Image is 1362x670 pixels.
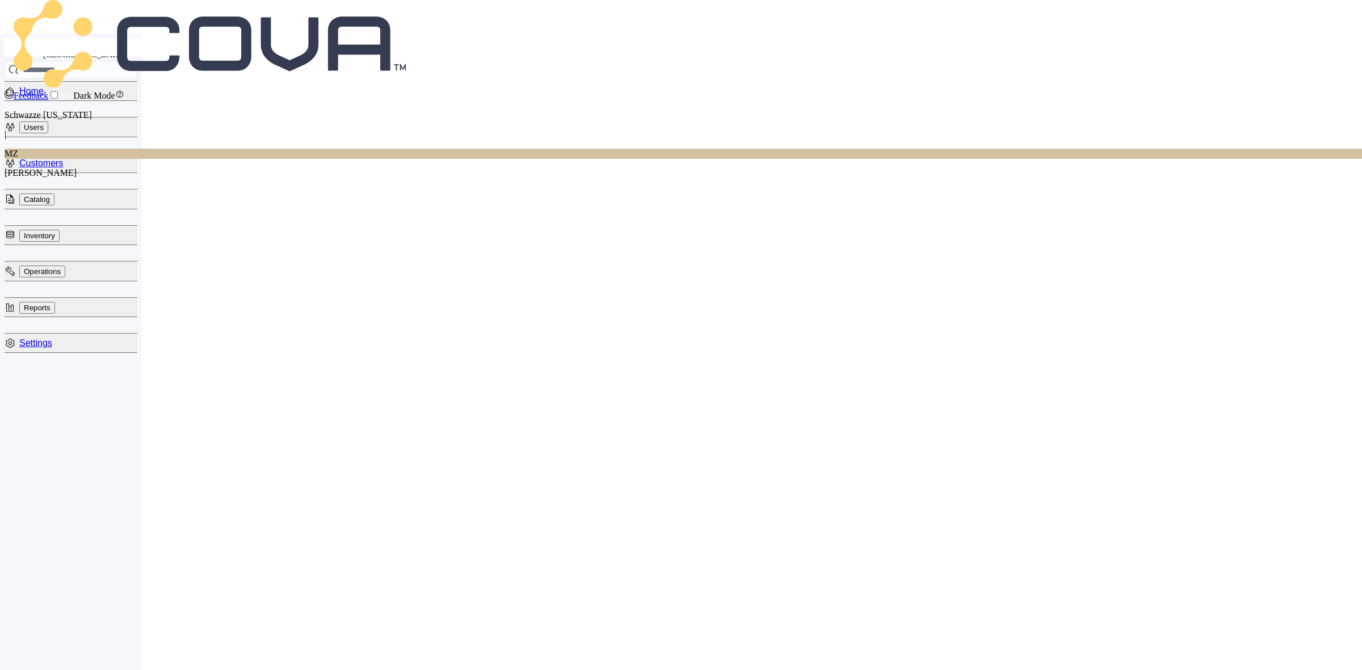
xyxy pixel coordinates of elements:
[5,91,48,100] a: Feedback
[19,191,136,207] span: Catalog
[19,338,52,348] a: Settings
[19,302,55,314] button: Reports
[19,335,136,351] span: Settings
[5,149,18,158] span: MZ
[24,304,51,312] span: Reports
[19,230,60,242] button: Inventory
[73,91,115,100] span: Dark Mode
[19,193,54,205] button: Catalog
[14,91,48,100] span: Feedback
[5,79,137,385] nav: Complex example
[24,267,61,276] span: Operations
[51,91,58,99] input: Dark Mode
[24,231,55,240] span: Inventory
[19,263,136,279] span: Operations
[19,300,136,315] span: Reports
[19,266,65,277] button: Operations
[19,227,136,243] span: Inventory
[24,195,50,204] span: Catalog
